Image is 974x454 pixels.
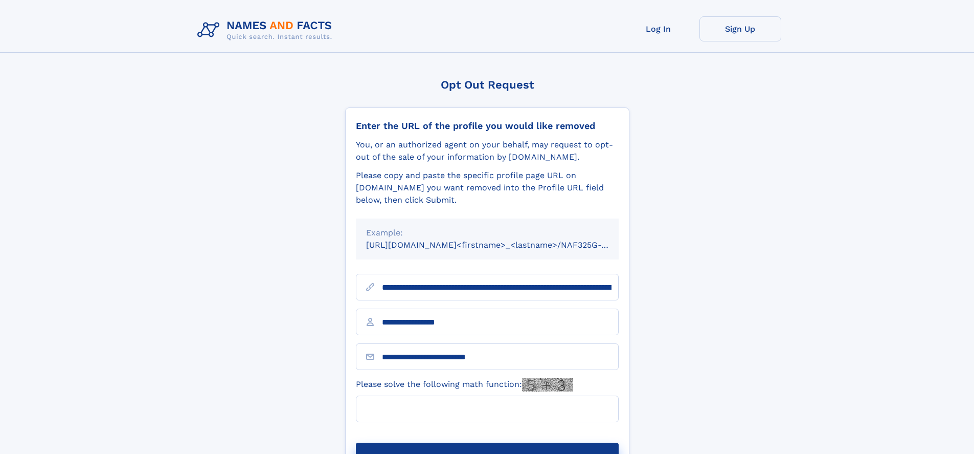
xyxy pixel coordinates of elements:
div: Example: [366,227,608,239]
small: [URL][DOMAIN_NAME]<firstname>_<lastname>/NAF325G-xxxxxxxx [366,240,638,250]
a: Log In [618,16,699,41]
div: Please copy and paste the specific profile page URL on [DOMAIN_NAME] you want removed into the Pr... [356,169,619,206]
a: Sign Up [699,16,781,41]
label: Please solve the following math function: [356,378,573,392]
div: Enter the URL of the profile you would like removed [356,120,619,132]
img: Logo Names and Facts [193,16,341,44]
div: You, or an authorized agent on your behalf, may request to opt-out of the sale of your informatio... [356,139,619,163]
div: Opt Out Request [345,78,629,91]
